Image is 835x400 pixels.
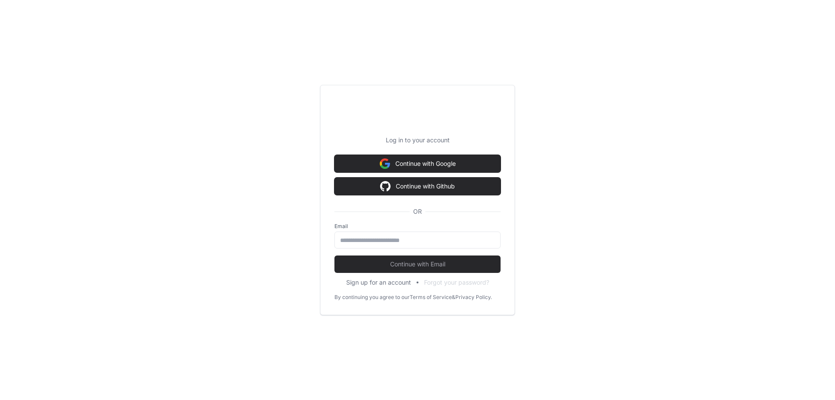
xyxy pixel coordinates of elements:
button: Continue with Github [334,178,501,195]
button: Sign up for an account [346,278,411,287]
a: Privacy Policy. [455,294,492,301]
img: Sign in with google [380,178,391,195]
a: Terms of Service [410,294,452,301]
button: Continue with Google [334,155,501,172]
span: Continue with Email [334,260,501,269]
button: Continue with Email [334,255,501,273]
img: Sign in with google [380,155,390,172]
label: Email [334,223,501,230]
button: Forgot your password? [424,278,489,287]
div: & [452,294,455,301]
div: By continuing you agree to our [334,294,410,301]
p: Log in to your account [334,136,501,145]
span: OR [410,207,425,216]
